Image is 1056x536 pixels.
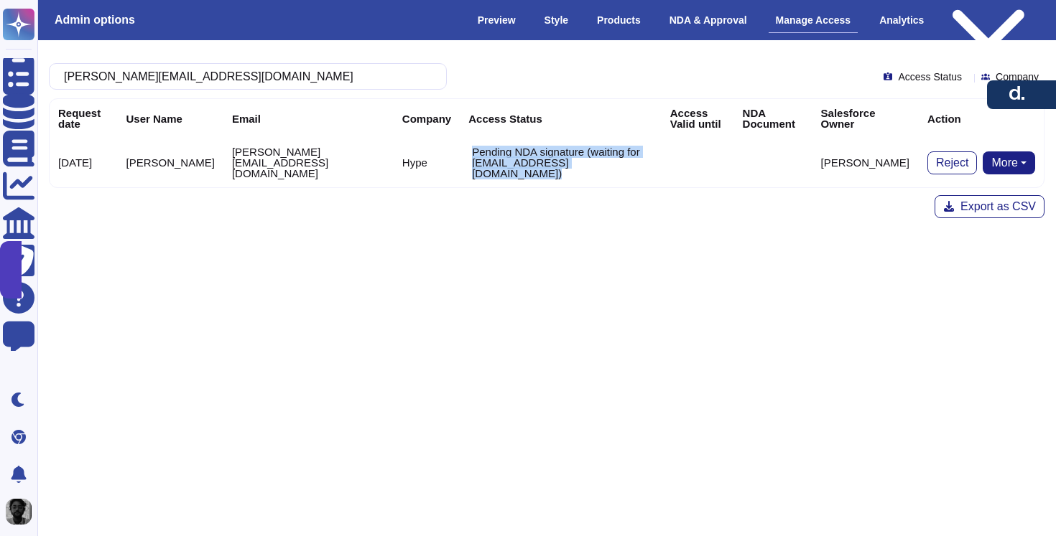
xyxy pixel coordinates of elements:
[394,99,460,138] th: Company
[936,157,968,169] span: Reject
[919,99,1044,138] th: Action
[812,138,919,187] td: [PERSON_NAME]
[996,72,1039,82] span: Company
[935,195,1045,218] button: Export as CSV
[537,8,575,32] div: Style
[394,138,460,187] td: Hype
[118,99,223,138] th: User Name
[55,13,135,27] h3: Admin options
[769,8,858,33] div: Manage Access
[812,99,919,138] th: Salesforce Owner
[927,151,977,174] button: Reject
[983,151,1035,174] button: More
[50,99,118,138] th: Request date
[57,64,432,89] input: Search by keywords
[898,72,962,82] span: Access Status
[734,99,812,138] th: NDA Document
[460,99,662,138] th: Access Status
[223,99,394,138] th: Email
[471,8,523,32] div: Preview
[118,138,223,187] td: [PERSON_NAME]
[590,8,648,32] div: Products
[960,201,1036,212] span: Export as CSV
[662,8,754,32] div: NDA & Approval
[223,138,394,187] td: [PERSON_NAME][EMAIL_ADDRESS][DOMAIN_NAME]
[50,138,118,187] td: [DATE]
[662,99,734,138] th: Access Valid until
[472,146,653,179] p: Pending NDA signature (waiting for [EMAIL_ADDRESS][DOMAIN_NAME])
[872,8,931,32] div: Analytics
